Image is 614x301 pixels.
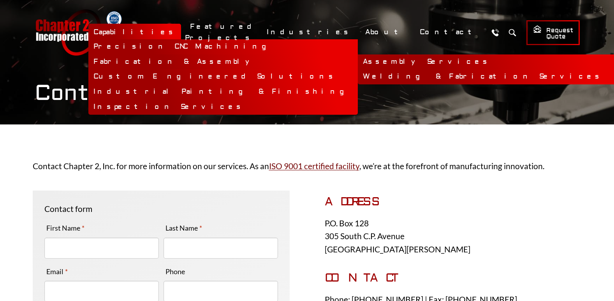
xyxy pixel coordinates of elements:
[488,25,503,40] a: Call Us
[269,161,359,171] a: ISO 9001 certified facility
[33,159,582,173] p: Contact Chapter 2, Inc. for more information on our services. As an , we’re at the forefront of m...
[325,217,582,256] p: P.O. Box 128 305 South C.P. Avenue [GEOGRAPHIC_DATA][PERSON_NAME]
[415,24,484,40] a: Contact
[526,20,580,45] a: Request Quote
[505,25,520,40] button: Search
[262,24,356,40] a: Industries
[88,69,358,84] a: Custom Engineered Solutions
[164,265,187,278] label: Phone
[325,271,582,285] h3: CONTACT
[44,222,87,234] label: First Name
[185,18,258,46] a: Featured Projects
[88,54,358,70] a: Fabrication & Assembly
[88,39,358,54] a: Precision CNC Machining
[44,265,70,278] label: Email
[533,25,573,41] span: Request Quote
[164,222,204,234] label: Last Name
[44,202,278,215] p: Contact form
[88,84,358,100] a: Industrial Painting & Finishing
[325,195,582,209] h3: ADDRESS
[360,24,411,40] a: About
[88,24,181,40] a: Capabilities
[88,100,358,115] a: Inspection Services
[35,9,101,56] a: Chapter 2 Incorporated
[35,80,580,106] h1: Contact Us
